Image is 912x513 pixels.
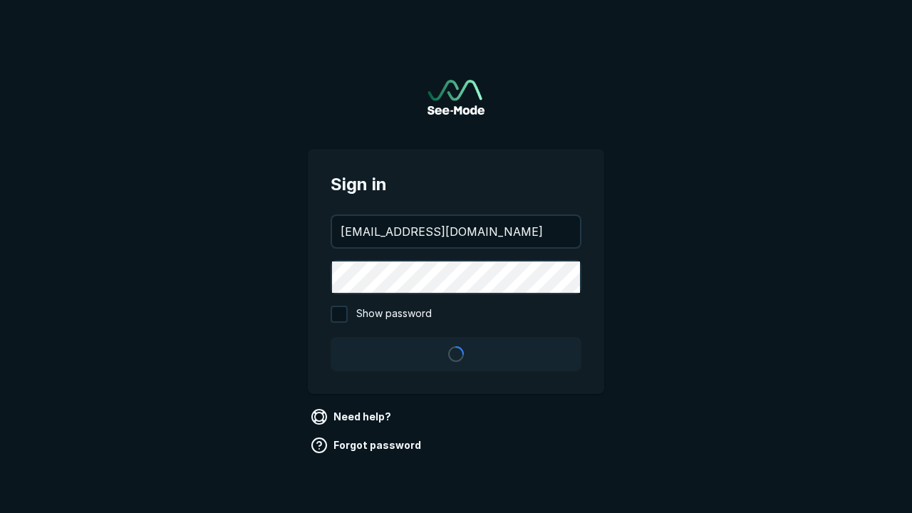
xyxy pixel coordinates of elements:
span: Show password [356,306,432,323]
input: your@email.com [332,216,580,247]
a: Go to sign in [427,80,484,115]
a: Forgot password [308,434,427,457]
span: Sign in [331,172,581,197]
img: See-Mode Logo [427,80,484,115]
a: Need help? [308,405,397,428]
